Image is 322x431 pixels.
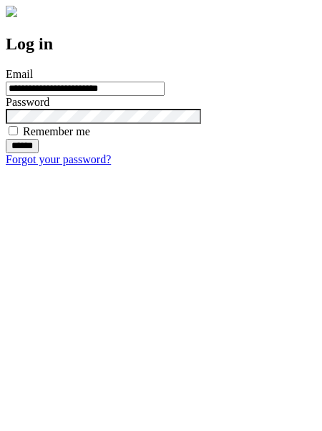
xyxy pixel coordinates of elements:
[6,96,49,108] label: Password
[6,68,33,80] label: Email
[23,125,90,137] label: Remember me
[6,34,316,54] h2: Log in
[6,6,17,17] img: logo-4e3dc11c47720685a147b03b5a06dd966a58ff35d612b21f08c02c0306f2b779.png
[6,153,111,165] a: Forgot your password?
